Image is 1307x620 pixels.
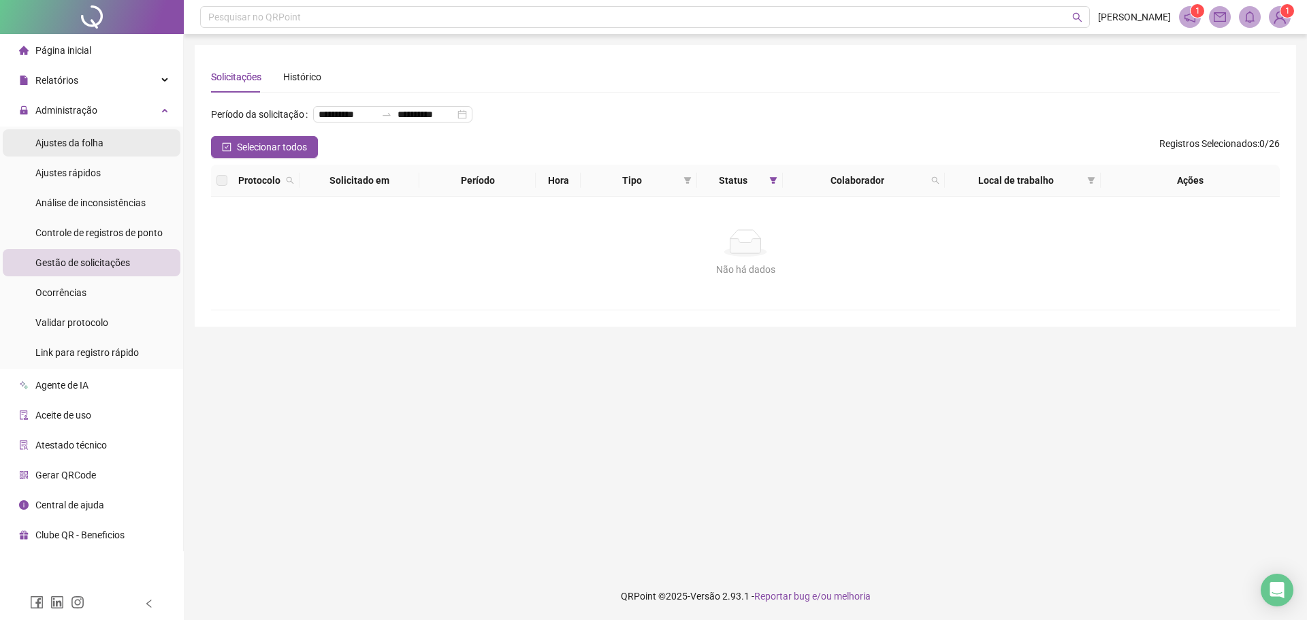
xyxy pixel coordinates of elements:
span: Versão [690,591,720,602]
span: Clube QR - Beneficios [35,529,125,540]
span: Selecionar todos [237,140,307,154]
span: check-square [222,142,231,152]
span: Ajustes rápidos [35,167,101,178]
span: Tipo [586,173,677,188]
div: Não há dados [227,262,1263,277]
span: Análise de inconsistências [35,197,146,208]
button: Selecionar todos [211,136,318,158]
span: search [286,176,294,184]
span: info-circle [19,500,29,510]
span: gift [19,530,29,540]
div: Solicitações [211,69,261,84]
span: Controle de registros de ponto [35,227,163,238]
footer: QRPoint © 2025 - 2.93.1 - [184,572,1307,620]
span: Administração [35,105,97,116]
div: Open Intercom Messenger [1261,574,1293,606]
span: filter [1084,170,1098,191]
span: filter [681,170,694,191]
span: notification [1184,11,1196,23]
span: instagram [71,595,84,609]
span: [PERSON_NAME] [1098,10,1171,25]
span: Local de trabalho [950,173,1081,188]
span: Aceite de uso [35,410,91,421]
span: 1 [1195,6,1200,16]
label: Período da solicitação [211,103,313,125]
span: Gestão de solicitações [35,257,130,268]
span: filter [1087,176,1095,184]
span: Validar protocolo [35,317,108,328]
span: audit [19,410,29,420]
span: Status [703,173,764,188]
span: filter [767,170,780,191]
span: swap-right [381,109,392,120]
span: Agente de IA [35,380,88,391]
span: search [283,170,297,191]
div: Ações [1106,173,1274,188]
span: filter [769,176,777,184]
span: Colaborador [788,173,926,188]
span: mail [1214,11,1226,23]
span: Página inicial [35,45,91,56]
img: 95233 [1270,7,1290,27]
span: linkedin [50,595,64,609]
span: file [19,76,29,85]
span: search [1072,12,1082,22]
sup: Atualize o seu contato no menu Meus Dados [1280,4,1294,18]
span: : 0 / 26 [1159,136,1280,158]
span: facebook [30,595,44,609]
span: Relatórios [35,75,78,86]
th: Solicitado em [300,165,419,197]
span: Atestado técnico [35,440,107,451]
span: Gerar QRCode [35,470,96,480]
span: Protocolo [238,173,280,188]
th: Hora [536,165,581,197]
span: bell [1244,11,1256,23]
span: filter [683,176,692,184]
sup: 1 [1191,4,1204,18]
span: lock [19,105,29,115]
span: search [931,176,939,184]
span: Ocorrências [35,287,86,298]
span: home [19,46,29,55]
th: Período [419,165,536,197]
span: Ajustes da folha [35,137,103,148]
div: Histórico [283,69,321,84]
span: Reportar bug e/ou melhoria [754,591,871,602]
span: Registros Selecionados [1159,138,1257,149]
span: qrcode [19,470,29,480]
span: 1 [1285,6,1290,16]
span: to [381,109,392,120]
span: solution [19,440,29,450]
span: Central de ajuda [35,500,104,510]
span: Link para registro rápido [35,347,139,358]
span: left [144,599,154,608]
span: search [929,170,942,191]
